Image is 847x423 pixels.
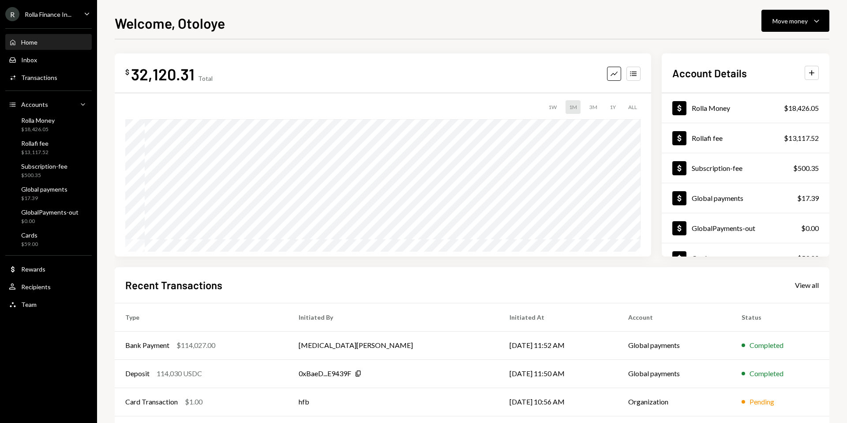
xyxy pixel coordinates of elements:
div: R [5,7,19,21]
td: [DATE] 10:56 AM [499,388,618,416]
a: View all [795,280,819,290]
div: Total [198,75,213,82]
div: $59.00 [21,241,38,248]
div: 1M [566,100,581,114]
a: Team [5,296,92,312]
a: Transactions [5,69,92,85]
div: Rolla Money [21,117,55,124]
a: Global payments$17.39 [5,183,92,204]
div: $17.39 [797,193,819,204]
div: Global payments [692,194,743,202]
th: Status [731,303,829,331]
a: Rollafi fee$13,117.52 [662,123,829,153]
a: Rolla Money$18,426.05 [662,93,829,123]
a: GlobalPayments-out$0.00 [5,206,92,227]
div: Global payments [21,185,67,193]
div: $500.35 [21,172,67,179]
div: 0xBaeD...E9439F [299,368,351,379]
div: Rolla Money [692,104,730,112]
div: 3M [586,100,601,114]
div: Cards [692,254,710,262]
div: $18,426.05 [784,103,819,113]
td: [MEDICAL_DATA][PERSON_NAME] [288,331,499,359]
div: Card Transaction [125,397,178,407]
div: $18,426.05 [21,126,55,133]
div: $13,117.52 [784,133,819,144]
th: Initiated At [499,303,618,331]
a: Global payments$17.39 [662,183,829,213]
div: Rollafi fee [21,140,49,147]
div: $0.00 [21,218,79,225]
h2: Recent Transactions [125,278,222,292]
div: $1.00 [185,397,202,407]
a: Inbox [5,52,92,68]
div: Accounts [21,101,48,108]
h1: Welcome, Otoloye [115,14,225,32]
a: Subscription-fee$500.35 [662,153,829,183]
a: Cards$59.00 [5,229,92,250]
div: Home [21,38,37,46]
div: $500.35 [793,163,819,174]
div: $114,027.00 [176,340,215,351]
a: Subscription-fee$500.35 [5,160,92,181]
td: [DATE] 11:52 AM [499,331,618,359]
div: Rolla Finance In... [25,11,71,18]
td: Global payments [618,331,731,359]
div: Pending [750,397,774,407]
a: Accounts [5,96,92,112]
div: Rollafi fee [692,134,723,142]
div: GlobalPayments-out [692,224,755,232]
a: Recipients [5,279,92,295]
div: Subscription-fee [692,164,742,172]
div: 114,030 USDC [157,368,202,379]
th: Initiated By [288,303,499,331]
div: Recipients [21,283,51,291]
a: GlobalPayments-out$0.00 [662,213,829,243]
div: $17.39 [21,195,67,202]
div: Move money [772,16,808,26]
td: Organization [618,388,731,416]
th: Type [115,303,288,331]
div: 1W [545,100,560,114]
div: Bank Payment [125,340,169,351]
div: View all [795,281,819,290]
div: Subscription-fee [21,162,67,170]
div: $0.00 [801,223,819,234]
td: Global payments [618,359,731,388]
div: Completed [750,340,783,351]
a: Cards$59.00 [662,243,829,273]
div: Deposit [125,368,150,379]
td: [DATE] 11:50 AM [499,359,618,388]
div: Inbox [21,56,37,64]
div: Completed [750,368,783,379]
th: Account [618,303,731,331]
button: Move money [761,10,829,32]
div: 32,120.31 [131,64,195,84]
a: Home [5,34,92,50]
div: Team [21,301,37,308]
a: Rolla Money$18,426.05 [5,114,92,135]
div: GlobalPayments-out [21,208,79,216]
div: ALL [625,100,641,114]
a: Rewards [5,261,92,277]
div: $ [125,68,129,76]
div: 1Y [606,100,619,114]
div: Rewards [21,265,45,273]
div: $13,117.52 [21,149,49,156]
div: Transactions [21,74,57,81]
div: Cards [21,231,38,239]
h2: Account Details [672,66,747,80]
td: hfb [288,388,499,416]
div: $59.00 [797,253,819,264]
a: Rollafi fee$13,117.52 [5,137,92,158]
